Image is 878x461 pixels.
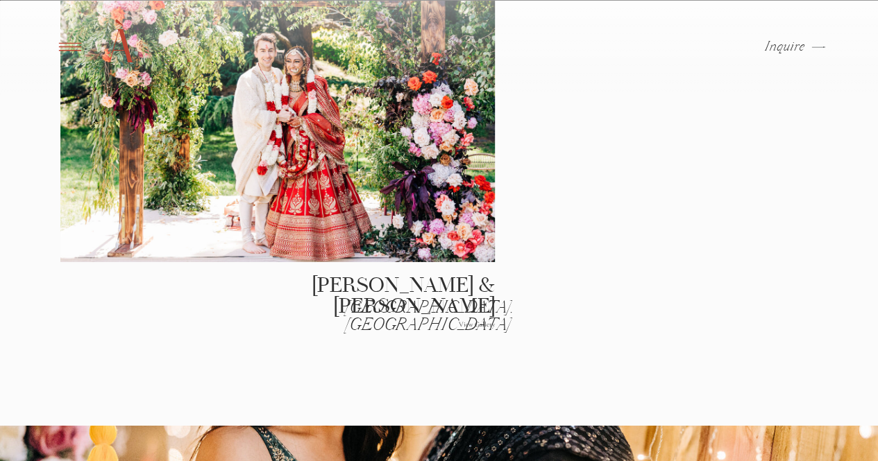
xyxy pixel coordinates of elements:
h2: [PERSON_NAME] & [PERSON_NAME] [265,275,495,294]
a: Inquire [765,40,806,54]
h3: [GEOGRAPHIC_DATA], [GEOGRAPHIC_DATA] [345,299,495,316]
p: View Gallery [401,321,495,338]
a: À [99,17,142,76]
